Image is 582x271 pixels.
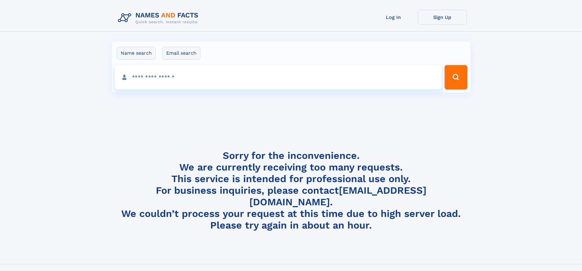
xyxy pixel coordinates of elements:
[162,47,200,60] label: Email search
[115,10,203,26] img: Logo Names and Facts
[115,150,467,231] h4: Sorry for the inconvenience. We are currently receiving too many requests. This service is intend...
[418,10,467,25] a: Sign Up
[115,65,442,90] input: search input
[369,10,418,25] a: Log In
[445,65,467,90] button: Search Button
[249,185,426,208] a: [EMAIL_ADDRESS][DOMAIN_NAME]
[117,47,156,60] label: Name search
